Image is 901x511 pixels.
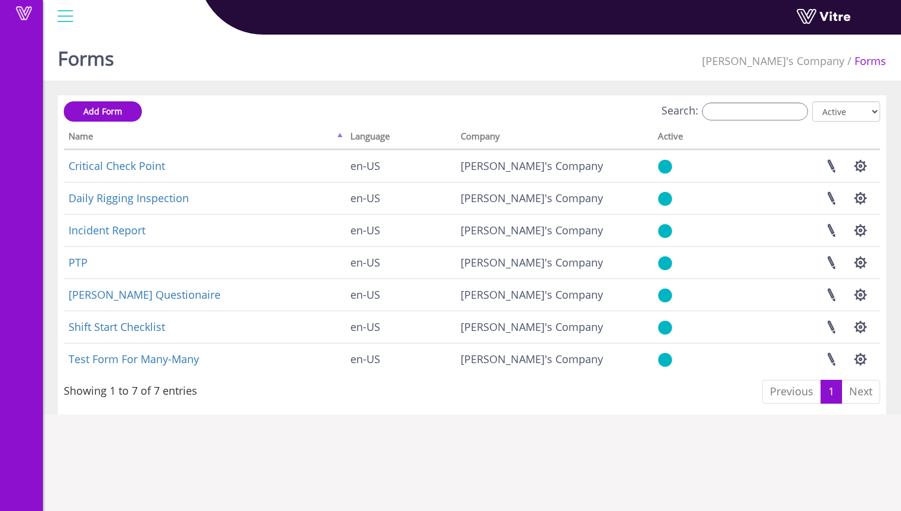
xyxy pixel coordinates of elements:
img: yes [658,288,672,303]
span: 411 [461,320,603,334]
a: Add Form [64,101,142,122]
td: en-US [346,278,456,311]
a: PTP [69,255,88,270]
a: Next [841,380,880,404]
th: Company [456,127,653,150]
span: 411 [461,352,603,366]
a: 1 [821,380,842,404]
img: yes [658,191,672,206]
img: yes [658,256,672,271]
img: yes [658,159,672,174]
a: Previous [762,380,821,404]
span: 411 [461,191,603,205]
span: 411 [702,54,844,68]
a: [PERSON_NAME] Questionaire [69,287,220,302]
span: 411 [461,159,603,173]
a: Incident Report [69,223,145,237]
td: en-US [346,343,456,375]
span: 411 [461,223,603,237]
li: Forms [844,54,886,69]
th: Name: activate to sort column descending [64,127,346,150]
td: en-US [346,150,456,182]
a: Daily Rigging Inspection [69,191,189,205]
span: 411 [461,287,603,302]
a: Critical Check Point [69,159,165,173]
div: Showing 1 to 7 of 7 entries [64,379,197,399]
img: yes [658,320,672,335]
h1: Forms [58,30,114,80]
td: en-US [346,182,456,214]
label: Search: [661,103,808,120]
a: Test Form For Many-Many [69,352,199,366]
th: Active [653,127,729,150]
span: 411 [461,255,603,270]
td: en-US [346,214,456,246]
a: Shift Start Checklist [69,320,165,334]
input: Search: [702,103,808,120]
img: yes [658,352,672,367]
td: en-US [346,311,456,343]
th: Language [346,127,456,150]
img: yes [658,224,672,239]
td: en-US [346,246,456,278]
span: Add Form [83,106,122,117]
